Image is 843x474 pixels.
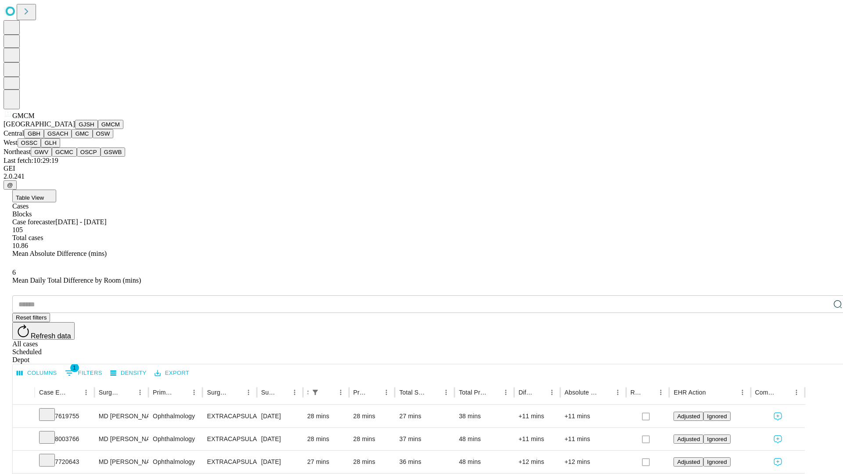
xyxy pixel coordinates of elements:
[459,405,510,427] div: 38 mins
[242,386,255,399] button: Menu
[39,451,90,473] div: 7720643
[707,436,727,442] span: Ignored
[122,386,134,399] button: Sort
[519,428,556,450] div: +11 mins
[261,428,299,450] div: [DATE]
[99,405,144,427] div: MD [PERSON_NAME]
[677,413,700,420] span: Adjusted
[335,386,347,399] button: Menu
[72,129,92,138] button: GMC
[565,451,622,473] div: +12 mins
[399,405,450,427] div: 27 mins
[98,120,123,129] button: GMCM
[353,389,367,396] div: Predicted In Room Duration
[703,434,730,444] button: Ignored
[188,386,200,399] button: Menu
[487,386,500,399] button: Sort
[75,120,98,129] button: GJSH
[4,120,75,128] span: [GEOGRAPHIC_DATA]
[674,457,703,467] button: Adjusted
[17,409,30,424] button: Expand
[428,386,440,399] button: Sort
[31,147,52,157] button: GWV
[565,428,622,450] div: +11 mins
[4,172,839,180] div: 2.0.241
[4,148,31,155] span: Northeast
[12,276,141,284] span: Mean Daily Total Difference by Room (mins)
[77,147,101,157] button: OSCP
[755,389,777,396] div: Comments
[353,451,391,473] div: 28 mins
[261,451,299,473] div: [DATE]
[4,165,839,172] div: GEI
[703,412,730,421] button: Ignored
[519,451,556,473] div: +12 mins
[703,457,730,467] button: Ignored
[353,428,391,450] div: 28 mins
[39,428,90,450] div: 8003766
[674,412,703,421] button: Adjusted
[12,190,56,202] button: Table View
[655,386,667,399] button: Menu
[12,242,28,249] span: 10.86
[176,386,188,399] button: Sort
[101,147,126,157] button: GSWB
[207,389,229,396] div: Surgery Name
[31,332,71,340] span: Refresh data
[63,366,104,380] button: Show filters
[16,314,47,321] span: Reset filters
[18,138,41,147] button: OSSC
[399,389,427,396] div: Total Scheduled Duration
[17,455,30,470] button: Expand
[4,139,18,146] span: West
[459,428,510,450] div: 48 mins
[108,366,149,380] button: Density
[707,459,727,465] span: Ignored
[380,386,393,399] button: Menu
[12,313,50,322] button: Reset filters
[153,389,175,396] div: Primary Service
[736,386,749,399] button: Menu
[12,322,75,340] button: Refresh data
[7,182,13,188] span: @
[307,428,345,450] div: 28 mins
[565,405,622,427] div: +11 mins
[12,226,23,233] span: 105
[677,436,700,442] span: Adjusted
[4,129,24,137] span: Central
[207,451,252,473] div: EXTRACAPSULAR CATARACT REMOVAL WITH [MEDICAL_DATA]
[17,432,30,447] button: Expand
[707,413,727,420] span: Ignored
[12,234,43,241] span: Total cases
[12,218,55,226] span: Case forecaster
[68,386,80,399] button: Sort
[70,363,79,372] span: 1
[309,386,321,399] div: 1 active filter
[93,129,114,138] button: OSW
[519,389,533,396] div: Difference
[459,451,510,473] div: 48 mins
[677,459,700,465] span: Adjusted
[630,389,642,396] div: Resolved in EHR
[399,428,450,450] div: 37 mins
[99,451,144,473] div: MD [PERSON_NAME]
[707,386,719,399] button: Sort
[642,386,655,399] button: Sort
[80,386,92,399] button: Menu
[55,218,106,226] span: [DATE] - [DATE]
[276,386,288,399] button: Sort
[99,428,144,450] div: MD [PERSON_NAME]
[599,386,612,399] button: Sort
[230,386,242,399] button: Sort
[207,405,252,427] div: EXTRACAPSULAR CATARACT REMOVAL WITH [MEDICAL_DATA]
[41,138,60,147] button: GLH
[152,366,191,380] button: Export
[612,386,624,399] button: Menu
[353,405,391,427] div: 28 mins
[14,366,59,380] button: Select columns
[778,386,790,399] button: Sort
[674,389,706,396] div: EHR Action
[399,451,450,473] div: 36 mins
[134,386,146,399] button: Menu
[307,389,308,396] div: Scheduled In Room Duration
